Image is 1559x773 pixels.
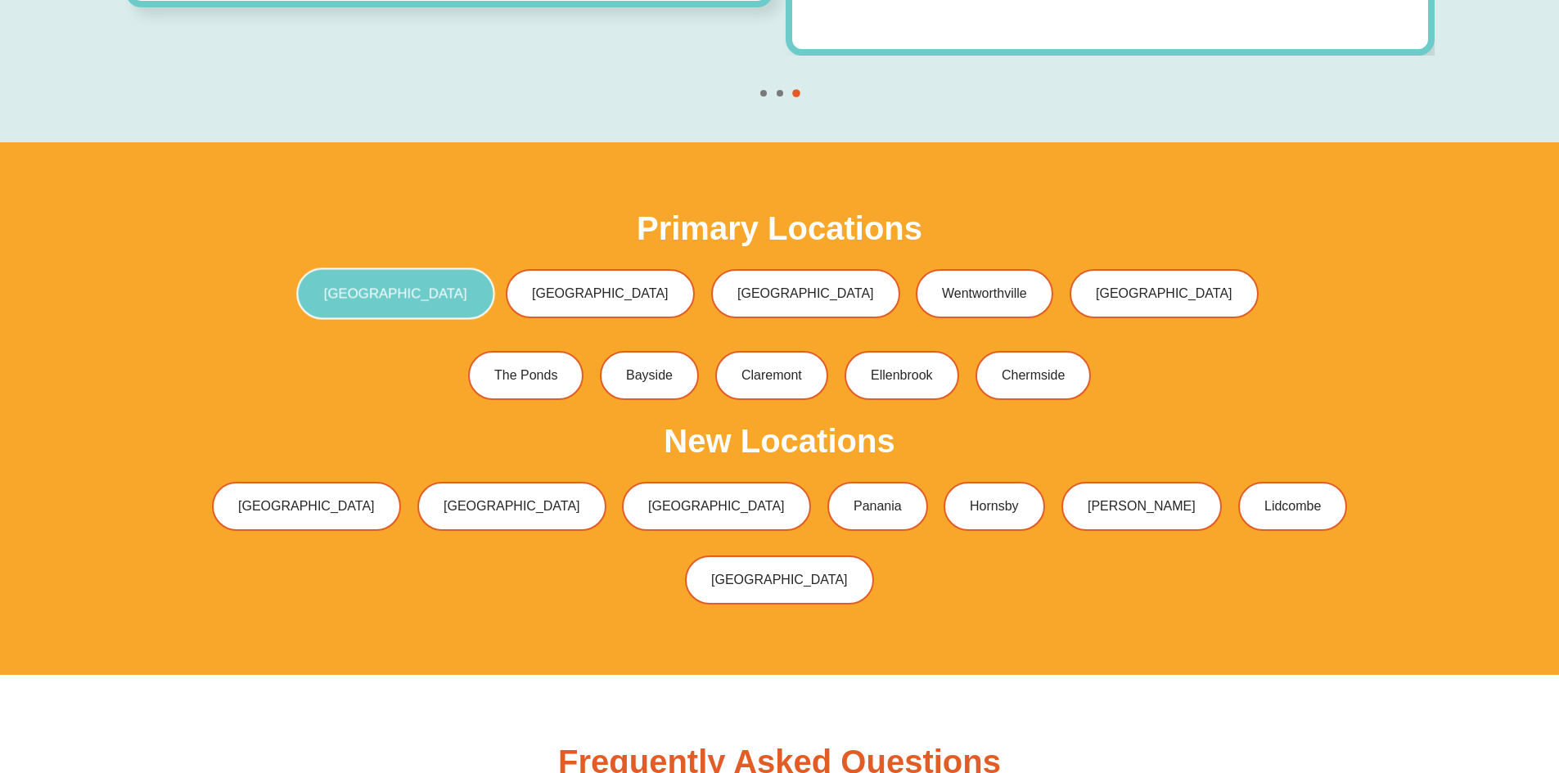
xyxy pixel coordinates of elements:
[685,555,874,604] a: [GEOGRAPHIC_DATA]
[417,482,606,531] a: [GEOGRAPHIC_DATA]
[711,573,848,586] span: [GEOGRAPHIC_DATA]
[944,482,1045,531] a: Hornsby
[238,500,375,513] span: [GEOGRAPHIC_DATA]
[1238,482,1347,531] a: Lidcombe
[532,287,669,300] span: [GEOGRAPHIC_DATA]
[637,212,922,245] h2: Primary Locations
[845,351,959,400] a: Ellenbrook
[1088,500,1196,513] span: [PERSON_NAME]
[323,287,466,301] span: [GEOGRAPHIC_DATA]
[871,369,933,382] span: Ellenbrook
[444,500,580,513] span: [GEOGRAPHIC_DATA]
[506,269,695,318] a: [GEOGRAPHIC_DATA]
[494,369,557,382] span: The Ponds
[715,351,828,400] a: Claremont
[664,425,894,457] h2: New Locations
[1096,287,1232,300] span: [GEOGRAPHIC_DATA]
[976,351,1091,400] a: Chermside
[626,369,673,382] span: Bayside
[212,482,401,531] a: [GEOGRAPHIC_DATA]
[737,287,874,300] span: [GEOGRAPHIC_DATA]
[741,369,802,382] span: Claremont
[1070,269,1259,318] a: [GEOGRAPHIC_DATA]
[296,268,494,320] a: [GEOGRAPHIC_DATA]
[970,500,1019,513] span: Hornsby
[942,287,1027,300] span: Wentworthville
[600,351,699,400] a: Bayside
[1002,369,1065,382] span: Chermside
[1061,482,1222,531] a: [PERSON_NAME]
[854,500,902,513] span: Panania
[1264,500,1321,513] span: Lidcombe
[648,500,785,513] span: [GEOGRAPHIC_DATA]
[1286,588,1559,773] iframe: Chat Widget
[468,351,583,400] a: The Ponds
[916,269,1053,318] a: Wentworthville
[622,482,811,531] a: [GEOGRAPHIC_DATA]
[827,482,928,531] a: Panania
[711,269,900,318] a: [GEOGRAPHIC_DATA]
